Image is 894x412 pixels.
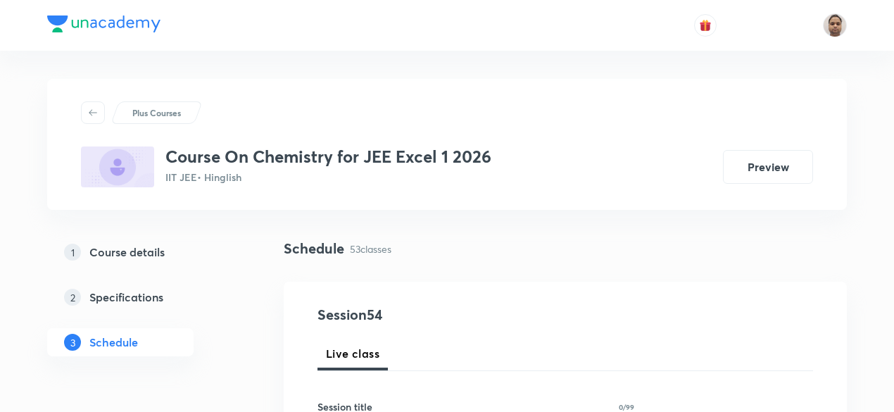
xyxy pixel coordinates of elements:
[64,244,81,261] p: 1
[47,15,160,32] img: Company Logo
[81,146,154,187] img: C6EFB9DA-4FE3-4A2F-A391-8A8FDCBEB1B0_plus.png
[47,15,160,36] a: Company Logo
[284,238,344,259] h4: Schedule
[694,14,717,37] button: avatar
[823,13,847,37] img: Shekhar Banerjee
[165,170,491,185] p: IIT JEE • Hinglish
[89,244,165,261] h5: Course details
[699,19,712,32] img: avatar
[89,334,138,351] h5: Schedule
[64,289,81,306] p: 2
[723,150,813,184] button: Preview
[89,289,163,306] h5: Specifications
[619,404,634,411] p: 0/99
[165,146,491,167] h3: Course On Chemistry for JEE Excel 1 2026
[326,345,379,362] span: Live class
[350,242,391,256] p: 53 classes
[47,283,239,311] a: 2Specifications
[317,304,574,325] h4: Session 54
[47,238,239,266] a: 1Course details
[132,106,181,119] p: Plus Courses
[64,334,81,351] p: 3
